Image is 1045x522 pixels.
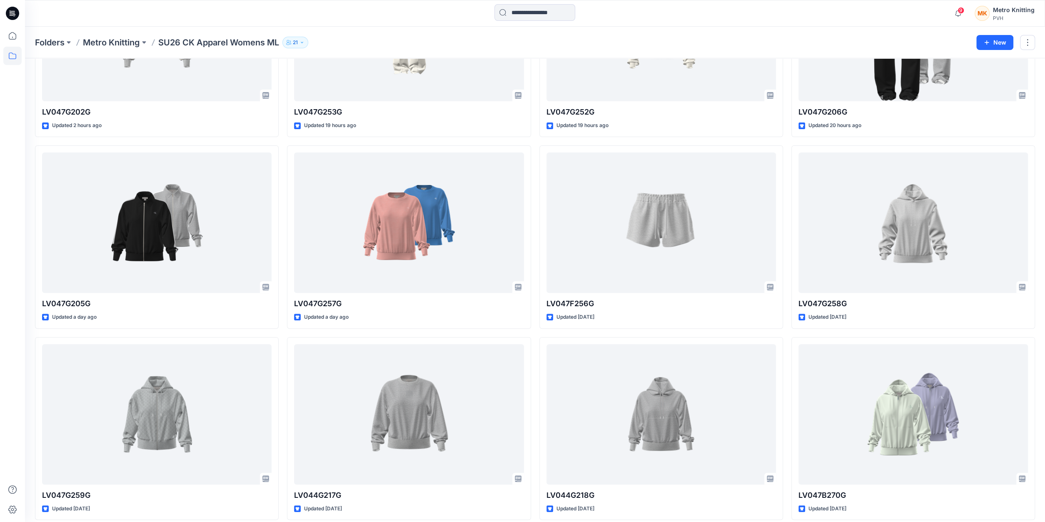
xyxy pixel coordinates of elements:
button: 21 [282,37,308,48]
p: Updated a day ago [304,313,349,322]
p: Updated [DATE] [52,505,90,513]
p: LV047G205G [42,298,272,310]
p: Updated 20 hours ago [808,121,861,130]
p: LV047G252G [546,106,776,118]
p: Updated [DATE] [304,505,342,513]
p: LV047G253G [294,106,524,118]
p: LV047G257G [294,298,524,310]
a: Folders [35,37,65,48]
p: LV047F256G [546,298,776,310]
p: Updated [DATE] [808,313,846,322]
p: LV044G218G [546,490,776,501]
a: LV047F256G [546,152,776,293]
div: MK [975,6,990,21]
p: LV044G217G [294,490,524,501]
a: LV047B270G [798,344,1028,485]
div: PVH [993,15,1035,21]
a: LV047G257G [294,152,524,293]
a: LV047G259G [42,344,272,485]
a: Metro Knitting [83,37,140,48]
span: 9 [958,7,964,14]
div: Metro Knitting [993,5,1035,15]
a: LV044G218G [546,344,776,485]
p: LV047G206G [798,106,1028,118]
p: Updated 19 hours ago [556,121,609,130]
p: Updated [DATE] [556,505,594,513]
p: LV047G258G [798,298,1028,310]
p: LV047G259G [42,490,272,501]
a: LV044G217G [294,344,524,485]
p: 21 [293,38,298,47]
p: Updated [DATE] [556,313,594,322]
p: SU26 CK Apparel Womens ML [158,37,279,48]
p: Updated a day ago [52,313,97,322]
p: Updated [DATE] [808,505,846,513]
p: Updated 2 hours ago [52,121,102,130]
a: LV047G205G [42,152,272,293]
button: New [976,35,1013,50]
p: LV047B270G [798,490,1028,501]
p: LV047G202G [42,106,272,118]
p: Updated 19 hours ago [304,121,356,130]
a: LV047G258G [798,152,1028,293]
